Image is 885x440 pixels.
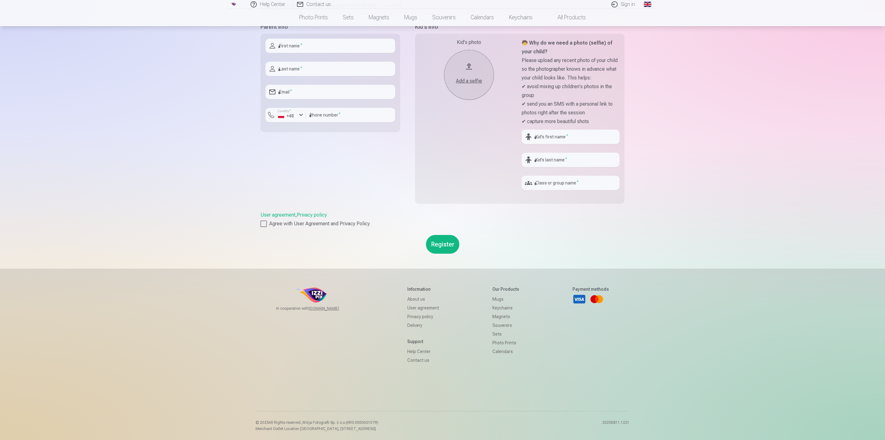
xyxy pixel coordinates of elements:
[265,108,306,122] button: Country*+48
[444,50,494,100] button: Add a selfie
[302,420,378,425] span: Wizja Fotografii Sp. z o.o.(KRS 0000631079)
[463,9,501,26] a: Calendars
[407,312,439,321] a: Privacy policy
[492,312,519,321] a: Magnets
[309,306,354,311] a: [DOMAIN_NAME]
[522,82,619,100] p: ✔ avoid mixing up children's photos in the group
[450,77,488,85] div: Add a selfie
[261,22,400,31] h5: Parent info
[522,40,612,55] strong: 🧒 Why do we need a photo (selfie) of your child?
[407,295,439,304] a: About us
[407,356,439,365] a: Contact us
[492,286,519,292] h5: Our products
[492,321,519,330] a: Souvenirs
[420,39,518,46] div: Kid's photo
[256,420,378,425] p: © 2025 All Rights reserved. ,
[492,338,519,347] a: Photo prints
[278,113,297,119] div: +48
[425,9,463,26] a: Souvenirs
[261,212,295,218] a: User agreement
[602,420,629,431] p: 20250811.1221
[572,286,609,292] h5: Payment methods
[492,347,519,356] a: Calendars
[397,9,425,26] a: Mugs
[492,330,519,338] a: Sets
[426,235,459,254] button: Register
[275,109,293,113] label: Country
[501,9,540,26] a: Keychains
[492,304,519,312] a: Keychains
[292,9,335,26] a: Photo prints
[297,212,327,218] a: Privacy policy
[407,321,439,330] a: Delivery
[492,295,519,304] a: Mugs
[590,292,604,306] a: Mastercard
[261,211,624,227] div: ,
[276,306,354,311] span: In cooperation with
[540,9,593,26] a: All products
[407,338,439,345] h5: Support
[256,426,378,431] p: Merchant Outlet Location [GEOGRAPHIC_DATA], [STREET_ADDRESS]
[407,347,439,356] a: Help Center
[572,292,586,306] a: Visa
[415,22,624,31] h5: Kid's info
[261,220,624,227] label: Agree with User Agreement and Privacy Policy
[335,9,361,26] a: Sets
[407,304,439,312] a: User agreement
[522,100,619,117] p: ✔ send you an SMS with a personal link to photos right after the session
[522,117,619,126] p: ✔ capture more beautiful shots
[407,286,439,292] h5: Information
[361,9,397,26] a: Magnets
[230,2,236,6] img: /p1
[522,56,619,82] p: Please upload any recent photo of your child so the photographer knows in advance what your child...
